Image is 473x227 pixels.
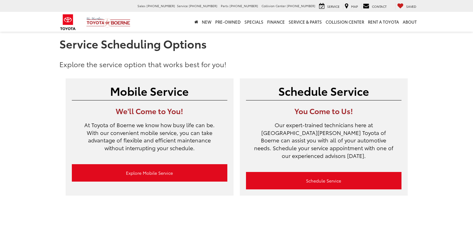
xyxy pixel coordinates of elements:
[72,121,227,158] p: At Toyota of Boerne we know how busy life can be. With our convenient mobile service, you can tak...
[72,164,227,182] a: Explore Mobile Service
[72,107,227,115] h3: We'll Come to You!
[351,4,358,9] span: Map
[213,12,243,32] a: Pre-Owned
[59,59,414,69] p: Explore the service option that works best for you!
[287,3,315,8] span: [PHONE_NUMBER]
[401,12,419,32] a: About
[406,4,416,9] span: Saved
[243,12,265,32] a: Specials
[86,17,131,28] img: Vic Vaughan Toyota of Boerne
[137,3,146,8] span: Sales
[366,12,401,32] a: Rent a Toyota
[246,107,401,115] h3: You Come to Us!
[396,3,418,10] a: My Saved Vehicles
[343,3,359,10] a: Map
[324,12,366,32] a: Collision Center
[265,12,287,32] a: Finance
[372,4,387,9] span: Contact
[72,85,227,97] h2: Mobile Service
[192,12,200,32] a: Home
[262,3,286,8] span: Collision Center
[230,3,258,8] span: [PHONE_NUMBER]
[177,3,188,8] span: Service
[246,121,401,166] p: Our expert-trained technicians here at [GEOGRAPHIC_DATA][PERSON_NAME] Toyota of Boerne can assist...
[200,12,213,32] a: New
[56,12,80,32] img: Toyota
[189,3,217,8] span: [PHONE_NUMBER]
[246,172,401,189] a: Schedule Service
[146,3,175,8] span: [PHONE_NUMBER]
[287,12,324,32] a: Service & Parts: Opens in a new tab
[59,37,414,50] h1: Service Scheduling Options
[318,3,341,10] a: Service
[361,3,388,10] a: Contact
[246,85,401,97] h2: Schedule Service
[327,4,340,9] span: Service
[221,3,229,8] span: Parts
